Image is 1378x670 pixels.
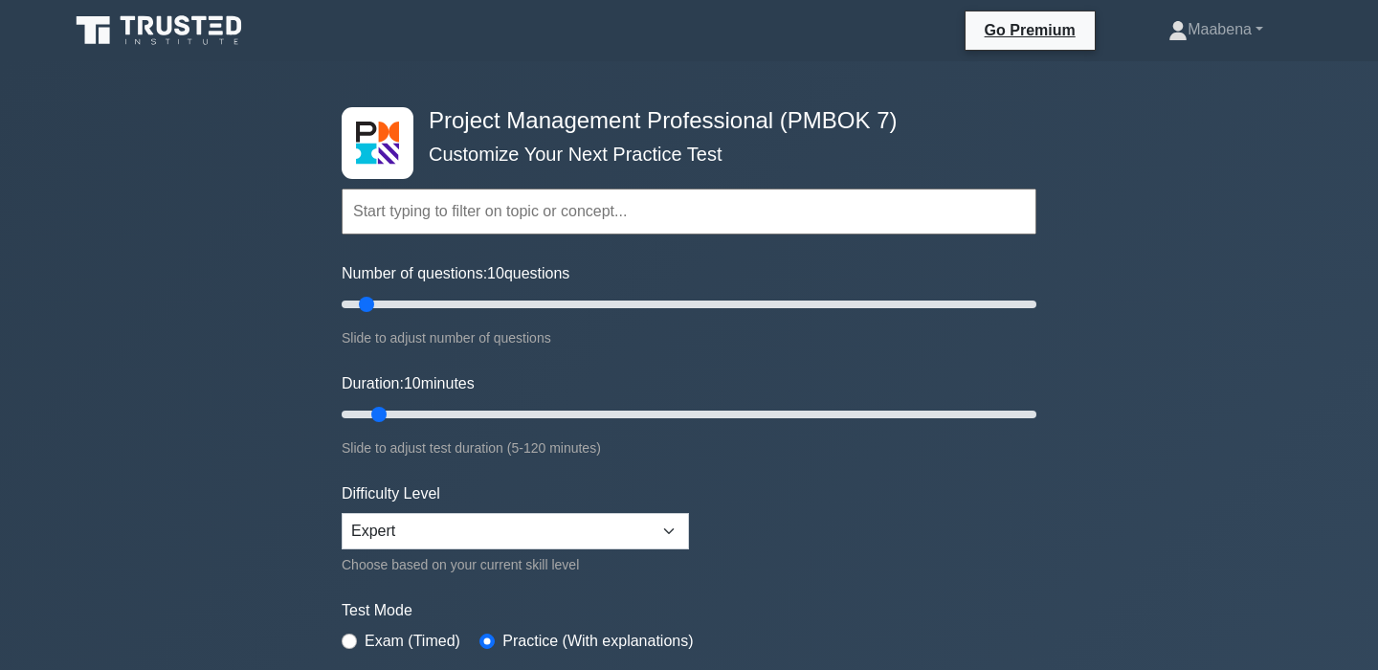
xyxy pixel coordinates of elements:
label: Number of questions: questions [342,262,569,285]
label: Difficulty Level [342,482,440,505]
label: Exam (Timed) [365,630,460,653]
a: Maabena [1122,11,1309,49]
div: Slide to adjust number of questions [342,326,1036,349]
span: 10 [487,265,504,281]
input: Start typing to filter on topic or concept... [342,189,1036,234]
div: Slide to adjust test duration (5-120 minutes) [342,436,1036,459]
label: Duration: minutes [342,372,475,395]
label: Practice (With explanations) [502,630,693,653]
label: Test Mode [342,599,1036,622]
span: 10 [404,375,421,391]
h4: Project Management Professional (PMBOK 7) [421,107,943,135]
a: Go Premium [973,18,1087,42]
div: Choose based on your current skill level [342,553,689,576]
